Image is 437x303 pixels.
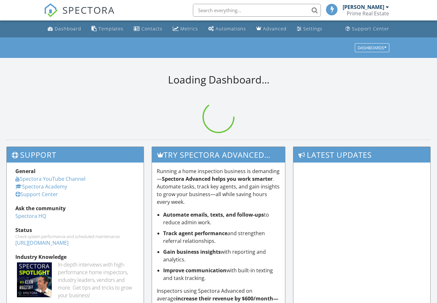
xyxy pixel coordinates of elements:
a: Templates [89,23,126,35]
li: to reduce admin work. [163,211,280,226]
strong: Track agent performance [163,230,227,237]
a: Spectora Academy [15,183,67,190]
a: Contacts [131,23,165,35]
div: Advanced [263,26,287,32]
div: Settings [303,26,322,32]
div: [PERSON_NAME] [343,4,384,10]
a: Automations (Basic) [206,23,249,35]
div: Templates [99,26,123,32]
li: with reporting and analytics. [163,248,280,263]
strong: Improve communication [163,267,226,274]
div: Dashboards [358,45,386,50]
strong: Spectora Advanced helps you work smarter [162,175,273,182]
input: Search everything... [193,4,321,17]
div: Metrics [180,26,198,32]
h3: Support [7,147,144,163]
div: In-depth interviews with high-performance home inspectors, industry leaders, vendors and more. Ge... [58,261,135,299]
img: The Best Home Inspection Software - Spectora [44,3,58,17]
a: [URL][DOMAIN_NAME] [15,239,68,246]
a: Advanced [254,23,289,35]
h3: Latest Updates [293,147,430,163]
div: Support Center [352,26,389,32]
div: Dashboard [55,26,81,32]
a: Settings [294,23,325,35]
div: Status [15,226,135,234]
strong: General [15,168,36,175]
li: and strengthen referral relationships. [163,229,280,245]
div: Ask the community [15,204,135,212]
li: with built-in texting and task tracking. [163,267,280,282]
p: Running a home inspection business is demanding— . Automate tasks, track key agents, and gain ins... [157,167,280,206]
a: Metrics [170,23,201,35]
strong: Gain business insights [163,248,221,255]
a: SPECTORA [44,9,115,22]
a: Dashboard [45,23,84,35]
div: Check system performance and scheduled maintenance. [15,234,135,239]
img: Spectoraspolightmain [17,262,52,297]
div: Contacts [141,26,163,32]
span: SPECTORA [62,3,115,17]
div: Industry Knowledge [15,253,135,261]
a: Spectora HQ [15,212,46,219]
strong: Automate emails, texts, and follow-ups [163,211,264,218]
a: Support Center [15,191,58,198]
div: Prime Real Estate [347,10,389,17]
h3: Try spectora advanced [DATE] [152,147,285,163]
a: Spectora YouTube Channel [15,175,85,182]
div: Automations [216,26,246,32]
a: Support Center [343,23,392,35]
button: Dashboards [355,43,389,52]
